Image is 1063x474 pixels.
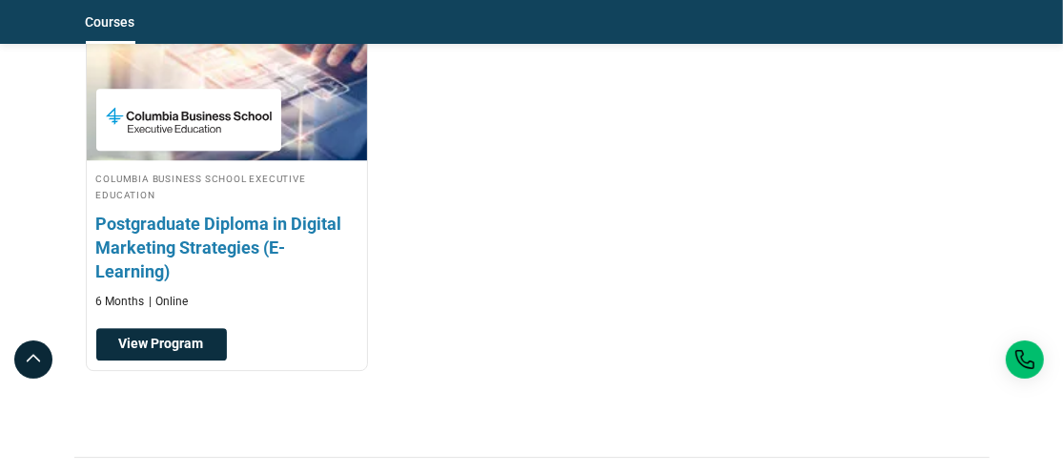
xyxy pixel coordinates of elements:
p: Online [150,294,189,310]
h3: Postgraduate Diploma in Digital Marketing Strategies (E-Learning) [96,212,358,284]
img: Columbia Business School Executive Education [106,98,272,141]
h4: Columbia Business School Executive Education [96,170,358,202]
a: View Program [96,328,227,361]
p: 6 Months [96,294,145,310]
